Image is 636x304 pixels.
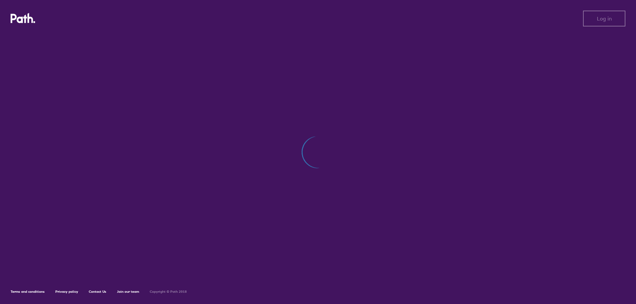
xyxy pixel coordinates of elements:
a: Contact Us [89,289,106,294]
a: Join our team [117,289,139,294]
a: Terms and conditions [11,289,45,294]
button: Log in [583,11,625,26]
span: Log in [597,16,612,22]
a: Privacy policy [55,289,78,294]
h6: Copyright © Path 2018 [150,290,187,294]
